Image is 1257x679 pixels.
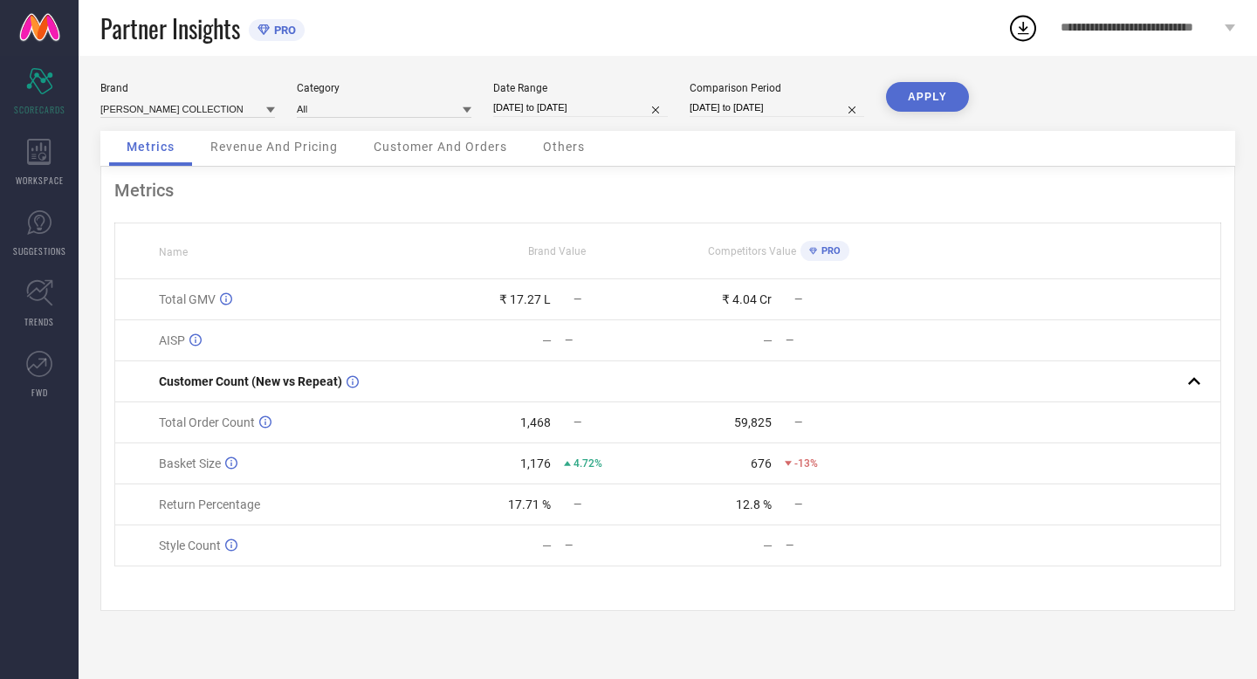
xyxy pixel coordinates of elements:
div: — [786,539,888,552]
div: Open download list [1007,12,1039,44]
div: 676 [751,456,772,470]
div: — [565,539,667,552]
div: Date Range [493,82,668,94]
div: Metrics [114,180,1221,201]
span: — [574,498,581,511]
div: 1,468 [520,415,551,429]
div: Brand [100,82,275,94]
span: Partner Insights [100,10,240,46]
div: Comparison Period [690,82,864,94]
span: SCORECARDS [14,103,65,116]
div: — [763,333,773,347]
div: 59,825 [734,415,772,429]
span: Basket Size [159,456,221,470]
span: Brand Value [528,245,586,257]
span: AISP [159,333,185,347]
span: — [794,293,802,305]
span: Revenue And Pricing [210,140,338,154]
span: Customer Count (New vs Repeat) [159,374,342,388]
span: Total Order Count [159,415,255,429]
span: 4.72% [574,457,602,470]
span: TRENDS [24,315,54,328]
span: — [794,498,802,511]
span: — [574,416,581,429]
input: Select comparison period [690,99,864,117]
span: -13% [794,457,818,470]
span: Others [543,140,585,154]
span: Return Percentage [159,497,260,511]
div: 1,176 [520,456,551,470]
button: APPLY [886,82,969,112]
div: — [542,333,552,347]
span: — [574,293,581,305]
div: 12.8 % [736,497,772,511]
span: Customer And Orders [374,140,507,154]
div: — [763,538,773,552]
div: — [542,538,552,552]
div: 17.71 % [508,497,551,511]
span: Metrics [127,140,175,154]
div: Category [297,82,471,94]
span: Total GMV [159,292,216,306]
div: ₹ 17.27 L [499,292,551,306]
div: — [786,334,888,346]
span: Name [159,246,188,258]
span: PRO [270,24,296,37]
div: — [565,334,667,346]
span: WORKSPACE [16,174,64,187]
input: Select date range [493,99,668,117]
span: Style Count [159,538,221,552]
span: PRO [817,245,841,257]
span: — [794,416,802,429]
span: SUGGESTIONS [13,244,66,257]
span: FWD [31,386,48,399]
div: ₹ 4.04 Cr [722,292,772,306]
span: Competitors Value [708,245,796,257]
